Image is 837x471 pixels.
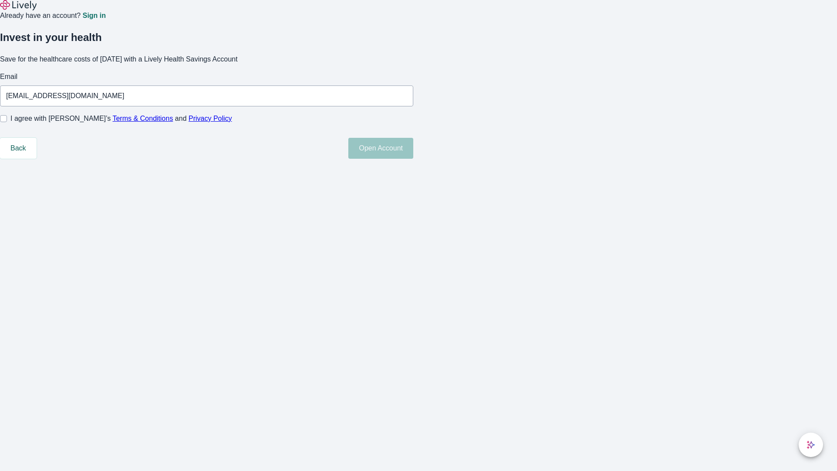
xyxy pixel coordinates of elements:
span: I agree with [PERSON_NAME]’s and [10,113,232,124]
svg: Lively AI Assistant [806,440,815,449]
a: Sign in [82,12,105,19]
button: chat [799,433,823,457]
a: Privacy Policy [189,115,232,122]
a: Terms & Conditions [112,115,173,122]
